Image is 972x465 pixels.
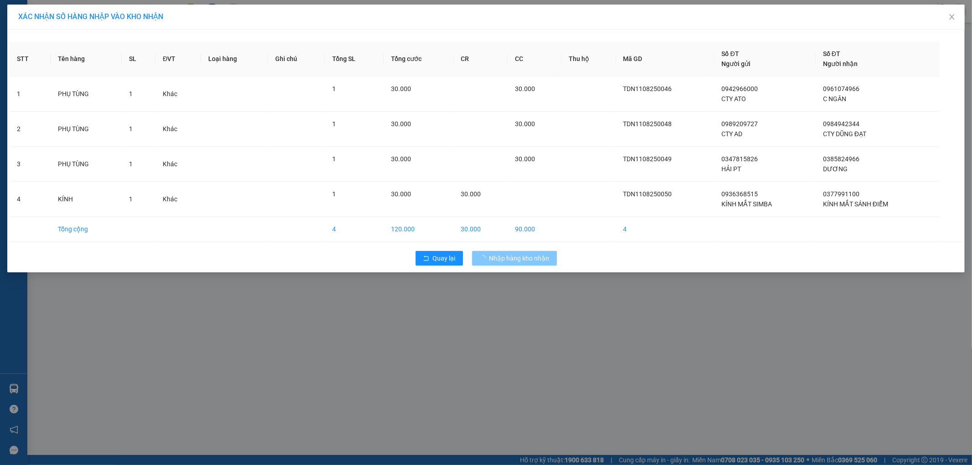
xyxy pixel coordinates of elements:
span: CTY AD [722,130,743,138]
th: CR [454,41,508,77]
td: PHỤ TÙNG [51,77,121,112]
span: 0961074966 [823,85,859,92]
th: Loại hàng [201,41,268,77]
span: TDN1108250048 [623,120,672,128]
td: 4 [616,217,715,242]
span: 30.000 [391,190,411,198]
td: 4 [10,182,51,217]
th: STT [10,41,51,77]
span: 1 [332,85,336,92]
span: C NGÂN [823,95,846,102]
span: TDN1108250046 [623,85,672,92]
span: CTY ATO [722,95,746,102]
td: Khác [155,77,201,112]
span: XÁC NHẬN SỐ HÀNG NHẬP VÀO KHO NHẬN [18,12,163,21]
span: Người nhận [823,60,858,67]
span: 0984942344 [823,120,859,128]
td: Tổng cộng [51,217,121,242]
span: 1 [129,195,133,203]
span: 1 [129,160,133,168]
span: CTY DŨNG ĐẠT [823,130,866,138]
span: rollback [423,255,429,262]
span: 1 [332,190,336,198]
span: 30.000 [515,85,535,92]
td: Khác [155,112,201,147]
th: SL [122,41,156,77]
button: Close [939,5,965,30]
span: 1 [129,125,133,133]
span: KÍNH MẮT SÁNH ĐIỂM [823,200,888,208]
span: Người gửi [722,60,751,67]
span: 0377991100 [823,190,859,198]
span: TDN1108250049 [623,155,672,163]
span: TDN1108250050 [623,190,672,198]
span: 30.000 [391,120,411,128]
span: 0942966000 [722,85,758,92]
th: CC [508,41,561,77]
td: Khác [155,182,201,217]
button: Nhập hàng kho nhận [472,251,557,266]
th: Thu hộ [561,41,616,77]
td: Khác [155,147,201,182]
td: 1 [10,77,51,112]
td: 2 [10,112,51,147]
span: 30.000 [515,120,535,128]
th: Tổng SL [325,41,384,77]
span: 1 [332,155,336,163]
span: DƯƠNG [823,165,848,173]
span: 0347815826 [722,155,758,163]
td: KÍNH [51,182,121,217]
td: PHỤ TÙNG [51,112,121,147]
td: 120.000 [384,217,454,242]
span: 30.000 [461,190,481,198]
span: 0936368515 [722,190,758,198]
button: rollbackQuay lại [416,251,463,266]
td: PHỤ TÙNG [51,147,121,182]
th: Mã GD [616,41,715,77]
span: Số ĐT [823,50,840,57]
span: loading [479,255,489,261]
span: KÍNH MẮT SIMBA [722,200,772,208]
td: 3 [10,147,51,182]
span: 1 [129,90,133,97]
span: close [948,13,956,20]
span: Quay lại [433,253,456,263]
span: 0989209727 [722,120,758,128]
td: 4 [325,217,384,242]
th: ĐVT [155,41,201,77]
span: 0385824966 [823,155,859,163]
span: 30.000 [391,85,411,92]
td: 90.000 [508,217,561,242]
span: 30.000 [391,155,411,163]
span: 1 [332,120,336,128]
span: HẢI PT [722,165,741,173]
span: 30.000 [515,155,535,163]
span: Nhập hàng kho nhận [489,253,550,263]
span: Số ĐT [722,50,739,57]
th: Tổng cước [384,41,454,77]
th: Tên hàng [51,41,121,77]
td: 30.000 [454,217,508,242]
th: Ghi chú [268,41,324,77]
